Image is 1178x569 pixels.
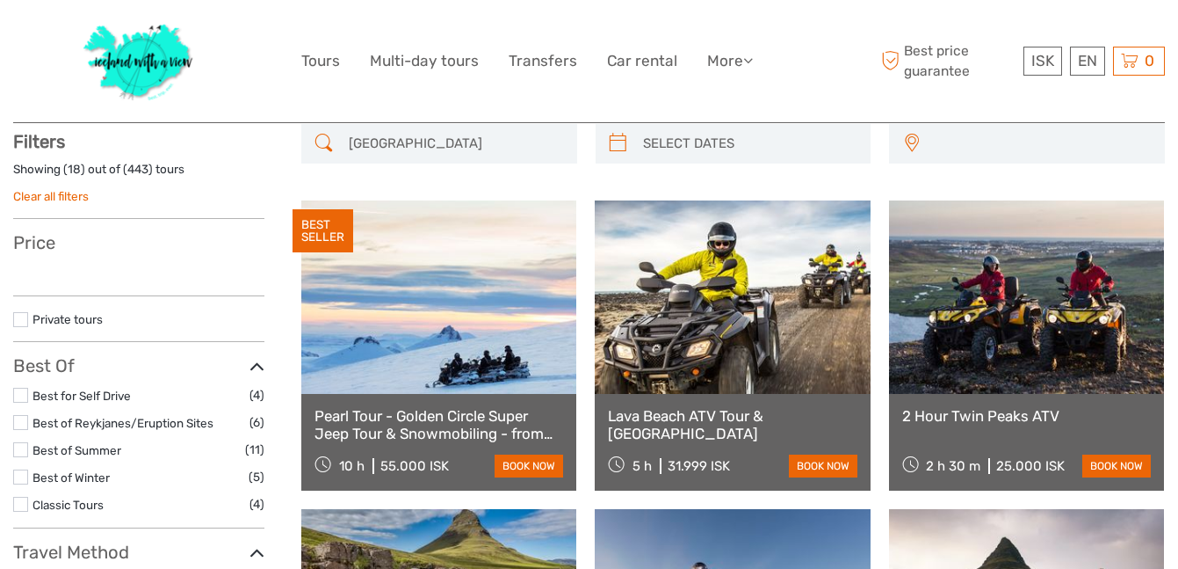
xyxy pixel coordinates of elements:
[33,416,213,430] a: Best of Reykjanes/Eruption Sites
[509,48,577,74] a: Transfers
[1070,47,1105,76] div: EN
[636,128,863,159] input: SELECT DATES
[33,389,131,403] a: Best for Self Drive
[632,458,652,474] span: 5 h
[789,455,857,478] a: book now
[13,189,89,203] a: Clear all filters
[249,467,264,487] span: (5)
[495,455,563,478] a: book now
[380,458,449,474] div: 55.000 ISK
[13,131,65,152] strong: Filters
[13,355,264,376] h3: Best Of
[314,407,563,443] a: Pearl Tour - Golden Circle Super Jeep Tour & Snowmobiling - from [GEOGRAPHIC_DATA]
[301,48,340,74] a: Tours
[33,312,103,326] a: Private tours
[249,412,264,433] span: (6)
[33,471,110,485] a: Best of Winter
[370,48,479,74] a: Multi-day tours
[33,498,104,512] a: Classic Tours
[996,458,1065,474] div: 25.000 ISK
[293,209,353,253] div: BEST SELLER
[13,542,264,563] h3: Travel Method
[13,232,264,253] h3: Price
[902,407,1151,425] a: 2 Hour Twin Peaks ATV
[68,161,81,178] label: 18
[13,161,264,188] div: Showing ( ) out of ( ) tours
[249,494,264,514] span: (4)
[607,48,677,74] a: Car rental
[339,458,365,474] span: 10 h
[1142,52,1157,69] span: 0
[668,458,730,474] div: 31.999 ISK
[342,128,568,159] input: SEARCH
[127,161,148,178] label: 443
[1031,52,1054,69] span: ISK
[245,440,264,460] span: (11)
[1082,455,1151,478] a: book now
[707,48,753,74] a: More
[608,407,856,443] a: Lava Beach ATV Tour & [GEOGRAPHIC_DATA]
[877,41,1019,80] span: Best price guarantee
[75,13,203,109] img: 1077-ca632067-b948-436b-9c7a-efe9894e108b_logo_big.jpg
[926,458,980,474] span: 2 h 30 m
[249,385,264,405] span: (4)
[33,443,121,457] a: Best of Summer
